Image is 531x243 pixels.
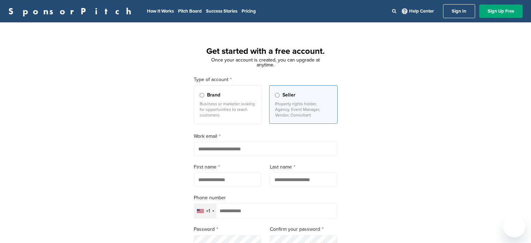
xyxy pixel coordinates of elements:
[479,5,523,18] a: Sign Up Free
[8,7,136,16] a: SponsorPitch
[200,93,204,98] input: Brand Business or marketer looking for opportunities to reach customers
[194,194,338,202] label: Phone number
[275,101,332,118] p: Property rights holder, Agency, Event Manager, Vendor, Consultant
[185,45,346,58] h1: Get started with a free account.
[270,226,338,233] label: Confirm your password
[194,226,261,233] label: Password
[200,101,256,118] p: Business or marketer looking for opportunities to reach customers
[270,163,338,171] label: Last name
[211,57,320,68] span: Once your account is created, you can upgrade at anytime.
[282,91,295,99] span: Seller
[206,8,237,14] a: Success Stories
[194,76,338,84] label: Type of account
[178,8,202,14] a: Pitch Board
[147,8,174,14] a: How It Works
[194,163,261,171] label: First name
[206,209,210,214] div: +1
[503,215,525,237] iframe: Button to launch messaging window
[275,93,280,98] input: Seller Property rights holder, Agency, Event Manager, Vendor, Consultant
[207,91,220,99] span: Brand
[443,4,475,18] a: Sign In
[194,204,216,218] div: Selected country
[242,8,256,14] a: Pricing
[400,7,435,15] a: Help Center
[194,133,338,140] label: Work email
